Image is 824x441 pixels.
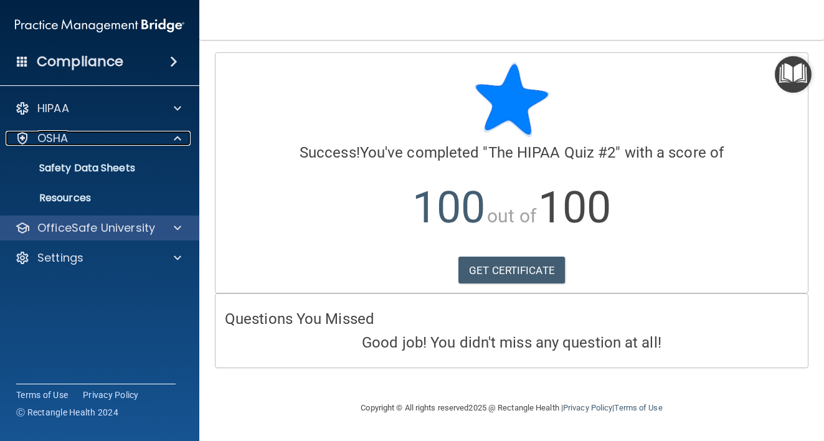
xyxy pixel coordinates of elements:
p: Safety Data Sheets [8,162,178,174]
a: OSHA [15,131,181,146]
a: OfficeSafe University [15,220,181,235]
a: Terms of Use [614,403,662,412]
a: Privacy Policy [83,389,139,401]
span: 100 [538,182,611,233]
a: Settings [15,250,181,265]
span: The HIPAA Quiz #2 [488,144,616,161]
h4: Questions You Missed [225,311,798,327]
p: Settings [37,250,83,265]
p: Resources [8,192,178,204]
a: GET CERTIFICATE [458,257,565,284]
h4: Good job! You didn't miss any question at all! [225,334,798,351]
a: Terms of Use [16,389,68,401]
h4: You've completed " " with a score of [225,145,798,161]
div: Copyright © All rights reserved 2025 @ Rectangle Health | | [285,388,739,428]
a: Privacy Policy [563,403,612,412]
img: blue-star-rounded.9d042014.png [475,62,549,137]
p: OfficeSafe University [37,220,155,235]
p: HIPAA [37,101,69,116]
span: 100 [412,182,485,233]
span: Ⓒ Rectangle Health 2024 [16,406,118,419]
p: OSHA [37,131,69,146]
span: Success! [300,144,360,161]
button: Open Resource Center [775,56,812,93]
span: out of [487,205,536,227]
h4: Compliance [37,53,123,70]
img: PMB logo [15,13,184,38]
a: HIPAA [15,101,181,116]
